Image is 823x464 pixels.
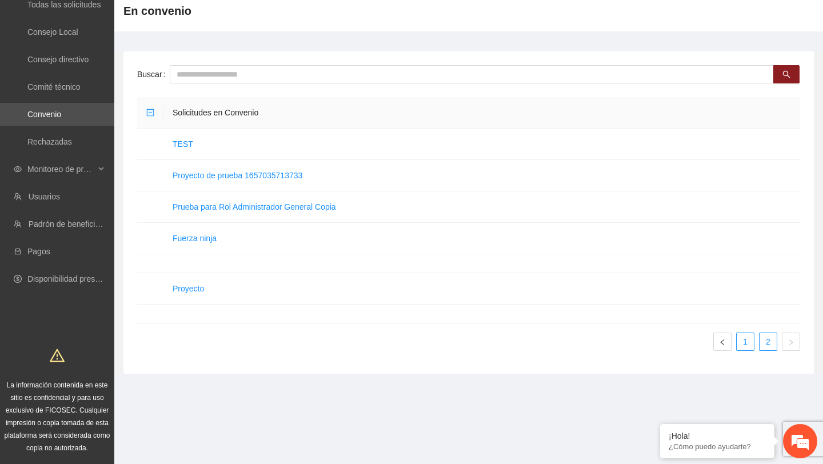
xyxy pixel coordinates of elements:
[782,333,800,351] button: right
[760,333,777,350] a: 2
[163,97,800,129] th: Solicitudes en Convenio
[66,153,158,268] span: Estamos en línea.
[59,58,192,73] div: Chatee con nosotros ahora
[759,333,777,351] li: 2
[27,247,50,256] a: Pagos
[29,219,113,229] a: Padrón de beneficiarios
[713,333,732,351] button: left
[173,171,302,180] a: Proyecto de prueba 1657035713733
[773,65,800,83] button: search
[187,6,215,33] div: Minimizar ventana de chat en vivo
[173,139,193,149] a: TEST
[173,284,204,293] a: Proyecto
[27,158,95,181] span: Monitoreo de proyectos
[173,202,336,211] a: Prueba para Rol Administrador General Copia
[29,192,60,201] a: Usuarios
[719,339,726,346] span: left
[736,333,754,351] li: 1
[27,55,89,64] a: Consejo directivo
[6,312,218,352] textarea: Escriba su mensaje y pulse “Intro”
[14,165,22,173] span: eye
[27,110,61,119] a: Convenio
[782,333,800,351] li: Next Page
[669,442,766,451] p: ¿Cómo puedo ayudarte?
[27,82,81,91] a: Comité técnico
[5,381,110,452] span: La información contenida en este sitio es confidencial y para uso exclusivo de FICOSEC. Cualquier...
[788,339,794,346] span: right
[137,65,170,83] label: Buscar
[27,137,72,146] a: Rechazadas
[27,27,78,37] a: Consejo Local
[123,2,191,20] span: En convenio
[737,333,754,350] a: 1
[669,431,766,441] div: ¡Hola!
[713,333,732,351] li: Previous Page
[173,234,217,243] a: Fuerza ninja
[50,348,65,363] span: warning
[146,109,154,117] span: minus-square
[782,70,790,79] span: search
[27,274,125,283] a: Disponibilidad presupuestal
